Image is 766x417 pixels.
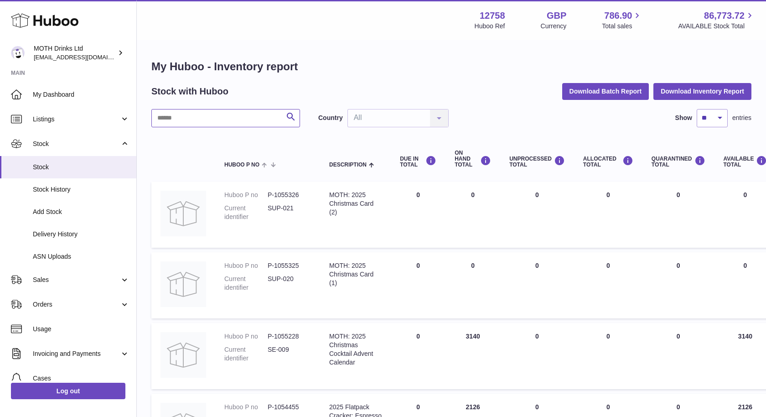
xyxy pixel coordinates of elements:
label: Show [675,114,692,122]
button: Download Batch Report [562,83,649,99]
span: 0 [677,262,680,269]
span: AVAILABLE Stock Total [678,22,755,31]
span: Description [329,162,367,168]
td: 0 [574,323,642,389]
img: product image [160,261,206,307]
span: Stock [33,163,129,172]
label: Country [318,114,343,122]
div: ALLOCATED Total [583,156,633,168]
span: 0 [677,403,680,411]
span: 0 [677,191,680,198]
td: 0 [391,252,445,318]
span: ASN Uploads [33,252,129,261]
dt: Huboo P no [224,261,268,270]
dt: Huboo P no [224,332,268,341]
span: My Dashboard [33,90,129,99]
td: 0 [574,252,642,318]
strong: GBP [547,10,566,22]
span: 86,773.72 [704,10,745,22]
div: Currency [541,22,567,31]
span: Add Stock [33,208,129,216]
div: MOTH Drinks Ltd [34,44,116,62]
td: 0 [391,323,445,389]
dt: Huboo P no [224,191,268,199]
h1: My Huboo - Inventory report [151,59,751,74]
a: 86,773.72 AVAILABLE Stock Total [678,10,755,31]
span: Total sales [602,22,642,31]
span: entries [732,114,751,122]
span: Orders [33,300,120,309]
a: Log out [11,383,125,399]
div: UNPROCESSED Total [509,156,565,168]
span: Sales [33,276,120,284]
dd: SUP-020 [268,275,311,292]
img: product image [160,332,206,378]
td: 3140 [445,323,500,389]
span: 786.90 [604,10,632,22]
span: Stock [33,140,120,148]
span: Usage [33,325,129,334]
span: Cases [33,374,129,383]
dt: Current identifier [224,345,268,363]
div: QUARANTINED Total [652,156,705,168]
td: 0 [391,182,445,248]
span: Invoicing and Payments [33,349,120,358]
dd: P-1055326 [268,191,311,199]
span: Stock History [33,185,129,194]
dd: P-1055228 [268,332,311,341]
td: 0 [500,252,574,318]
div: Huboo Ref [475,22,505,31]
td: 0 [445,252,500,318]
span: 0 [677,333,680,340]
span: Huboo P no [224,162,259,168]
dt: Current identifier [224,204,268,221]
span: Listings [33,115,120,124]
img: orders@mothdrinks.com [11,46,25,60]
td: 0 [574,182,642,248]
div: MOTH: 2025 Christmas Card (2) [329,191,382,217]
span: [EMAIL_ADDRESS][DOMAIN_NAME] [34,53,134,61]
dt: Huboo P no [224,403,268,412]
div: ON HAND Total [455,150,491,168]
img: product image [160,191,206,236]
div: DUE IN TOTAL [400,156,436,168]
dd: P-1055325 [268,261,311,270]
span: Delivery History [33,230,129,239]
dt: Current identifier [224,275,268,292]
div: MOTH: 2025 Christmas Cocktail Advent Calendar [329,332,382,367]
dd: SE-009 [268,345,311,363]
dd: P-1054455 [268,403,311,412]
td: 0 [500,182,574,248]
h2: Stock with Huboo [151,85,228,98]
div: MOTH: 2025 Christmas Card (1) [329,261,382,287]
td: 0 [500,323,574,389]
a: 786.90 Total sales [602,10,642,31]
strong: 12758 [480,10,505,22]
dd: SUP-021 [268,204,311,221]
td: 0 [445,182,500,248]
button: Download Inventory Report [653,83,751,99]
